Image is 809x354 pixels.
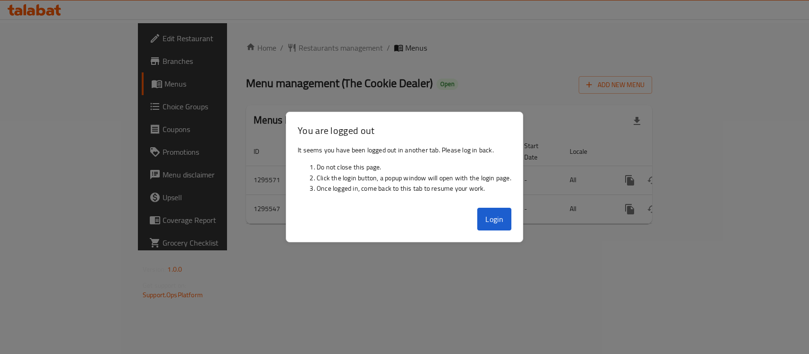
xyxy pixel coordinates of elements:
[317,183,511,194] li: Once logged in, come back to this tab to resume your work.
[317,173,511,183] li: Click the login button, a popup window will open with the login page.
[298,124,511,137] h3: You are logged out
[286,141,523,204] div: It seems you have been logged out in another tab. Please log in back.
[317,162,511,172] li: Do not close this page.
[477,208,511,230] button: Login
